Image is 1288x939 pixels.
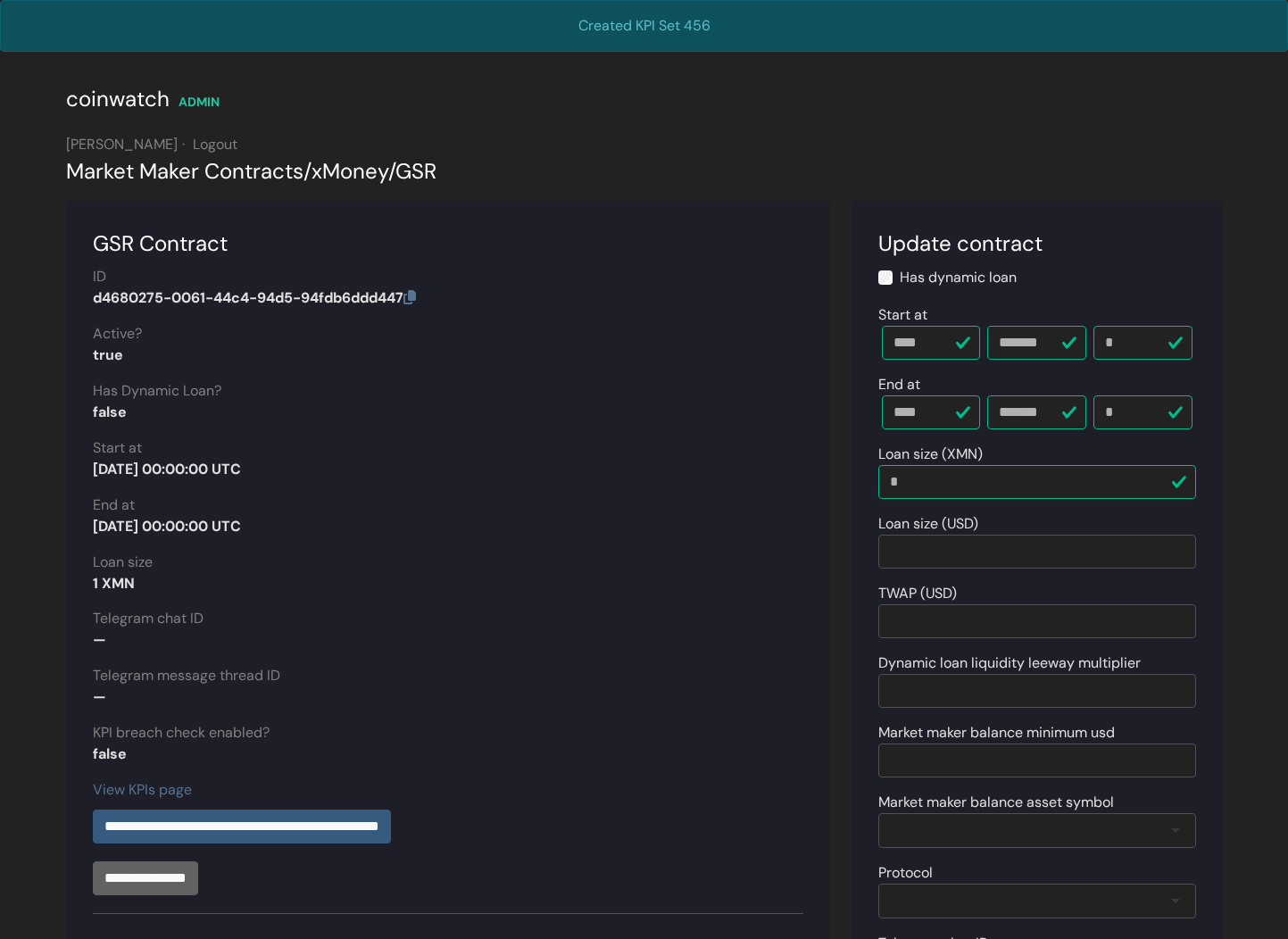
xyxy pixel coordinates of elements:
[303,157,312,185] span: /
[878,444,983,465] label: Loan size (XMN)
[93,552,153,573] label: Loan size
[388,157,395,185] span: /
[66,83,170,115] div: coinwatch
[66,134,1223,155] div: [PERSON_NAME]
[878,652,1141,674] label: Dynamic loan liquidity leeway multiplier
[93,517,241,536] strong: [DATE] 00:00:00 UTC
[93,460,241,478] strong: [DATE] 00:00:00 UTC
[93,228,803,260] div: GSR Contract
[179,93,220,112] div: ADMIN
[93,345,123,364] strong: true
[878,374,920,395] label: End at
[878,792,1114,813] label: Market maker balance asset symbol
[878,513,978,535] label: Loan size (USD)
[66,155,1223,187] div: Market Maker Contracts xMoney GSR
[93,380,221,402] label: Has Dynamic Loan?
[878,862,933,884] label: Protocol
[193,135,237,154] a: Logout
[878,228,1196,260] div: Update contract
[93,744,127,763] strong: false
[878,722,1115,744] label: Market maker balance minimum usd
[93,722,270,744] label: KPI breach check enabled?
[93,288,416,307] strong: d4680275-0061-44c4-94d5-94fdb6ddd447
[93,266,106,287] label: ID
[93,574,135,593] strong: 1 XMN
[93,494,135,516] label: End at
[93,630,106,649] strong: —
[900,267,1017,288] label: Has dynamic loan
[93,437,142,459] label: Start at
[93,665,280,686] label: Telegram message thread ID
[182,135,185,154] span: ·
[93,780,192,799] a: View KPIs page
[878,583,957,604] label: TWAP (USD)
[66,92,220,111] a: coinwatch ADMIN
[93,403,127,421] strong: false
[878,304,927,326] label: Start at
[93,687,106,706] strong: —
[93,608,204,629] label: Telegram chat ID
[93,323,142,345] label: Active?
